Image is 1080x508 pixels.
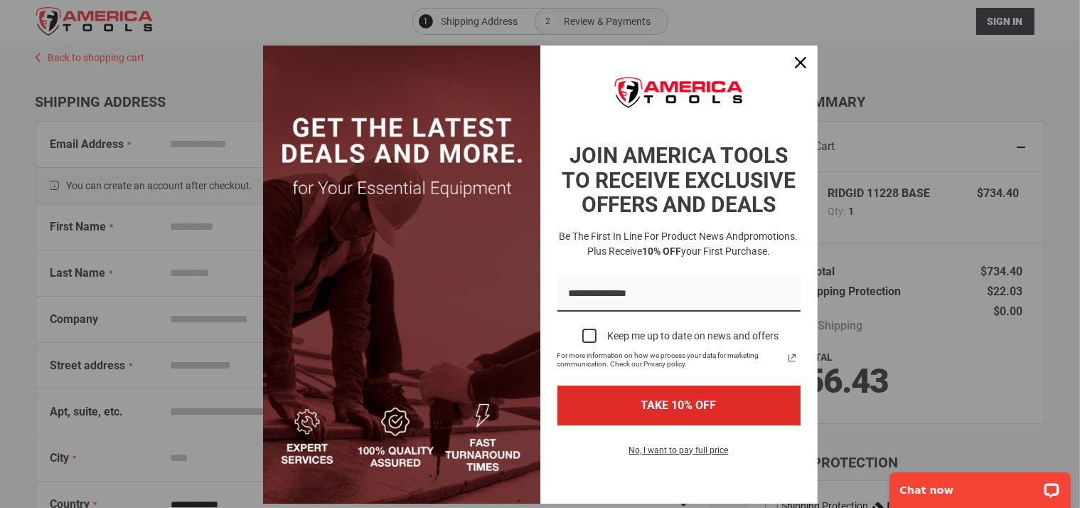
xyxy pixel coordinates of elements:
[642,245,681,257] strong: 10% OFF
[784,349,801,366] a: Read our Privacy Policy
[562,143,796,217] strong: JOIN AMERICA TOOLS TO RECEIVE EXCLUSIVE OFFERS AND DEALS
[784,46,818,80] button: Close
[880,463,1080,508] iframe: LiveChat chat widget
[555,229,803,259] h3: Be the first in line for product news and
[587,231,798,257] span: promotions. Plus receive your first purchase.
[784,349,801,366] svg: link icon
[618,443,740,467] button: No, I want to pay full price
[608,330,779,342] div: Keep me up to date on news and offers
[557,386,801,425] button: TAKE 10% OFF
[795,57,806,68] svg: close icon
[557,276,801,312] input: Email field
[557,351,784,369] span: For more information on how we process your data for marketing communication. Check our Privacy p...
